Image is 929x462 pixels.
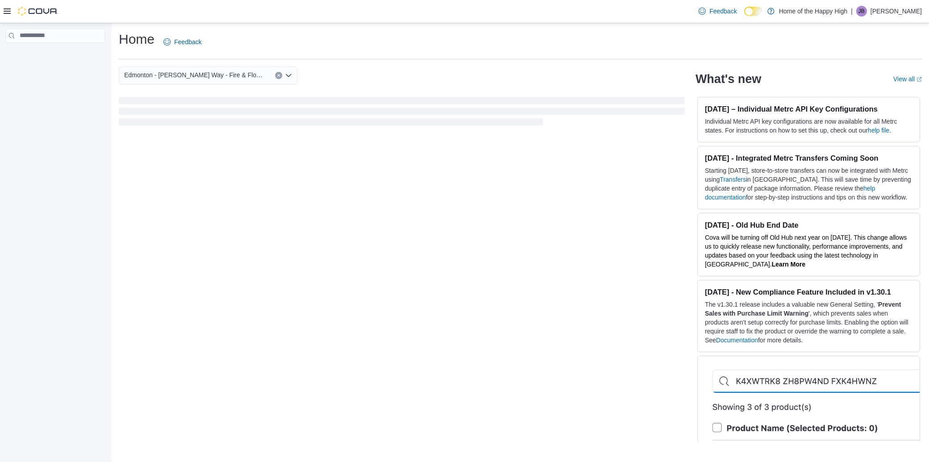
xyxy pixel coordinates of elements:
[705,234,907,268] span: Cova will be turning off Old Hub next year on [DATE]. This change allows us to quickly release ne...
[174,37,201,46] span: Feedback
[695,72,761,86] h2: What's new
[851,6,853,17] p: |
[870,6,922,17] p: [PERSON_NAME]
[705,287,912,296] h3: [DATE] - New Compliance Feature Included in v1.30.1
[720,176,746,183] a: Transfers
[705,154,912,162] h3: [DATE] - Integrated Metrc Transfers Coming Soon
[275,72,282,79] button: Clear input
[772,261,805,268] a: Learn More
[868,127,889,134] a: help file
[18,7,58,16] img: Cova
[744,7,763,16] input: Dark Mode
[5,45,105,66] nav: Complex example
[119,99,685,127] span: Loading
[779,6,847,17] p: Home of the Happy High
[705,104,912,113] h3: [DATE] – Individual Metrc API Key Configurations
[695,2,740,20] a: Feedback
[705,300,912,345] p: The v1.30.1 release includes a valuable new General Setting, ' ', which prevents sales when produ...
[858,6,865,17] span: JB
[716,337,758,344] a: Documentation
[893,75,922,83] a: View allExternal link
[705,221,912,229] h3: [DATE] - Old Hub End Date
[705,185,875,201] a: help documentation
[705,301,901,317] strong: Prevent Sales with Purchase Limit Warning
[709,7,737,16] span: Feedback
[705,166,912,202] p: Starting [DATE], store-to-store transfers can now be integrated with Metrc using in [GEOGRAPHIC_D...
[285,72,292,79] button: Open list of options
[160,33,205,51] a: Feedback
[124,70,266,80] span: Edmonton - [PERSON_NAME] Way - Fire & Flower
[119,30,155,48] h1: Home
[856,6,867,17] div: Jarod Bennett
[916,77,922,82] svg: External link
[705,117,912,135] p: Individual Metrc API key configurations are now available for all Metrc states. For instructions ...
